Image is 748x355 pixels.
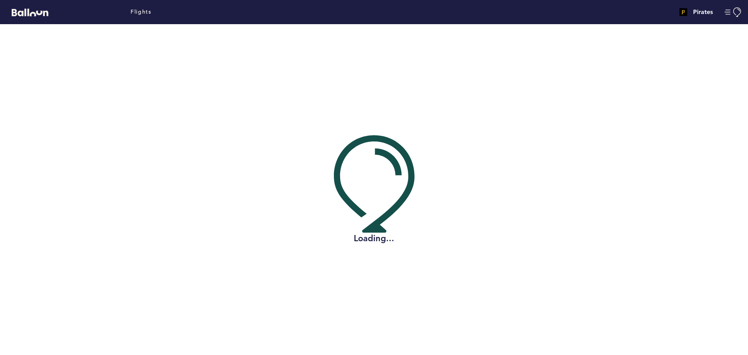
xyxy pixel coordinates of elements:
[12,9,48,16] svg: Balloon
[334,233,415,244] h2: Loading...
[6,8,48,16] a: Balloon
[725,7,742,17] button: Manage Account
[693,7,713,17] h4: Pirates
[131,8,151,16] a: Flights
